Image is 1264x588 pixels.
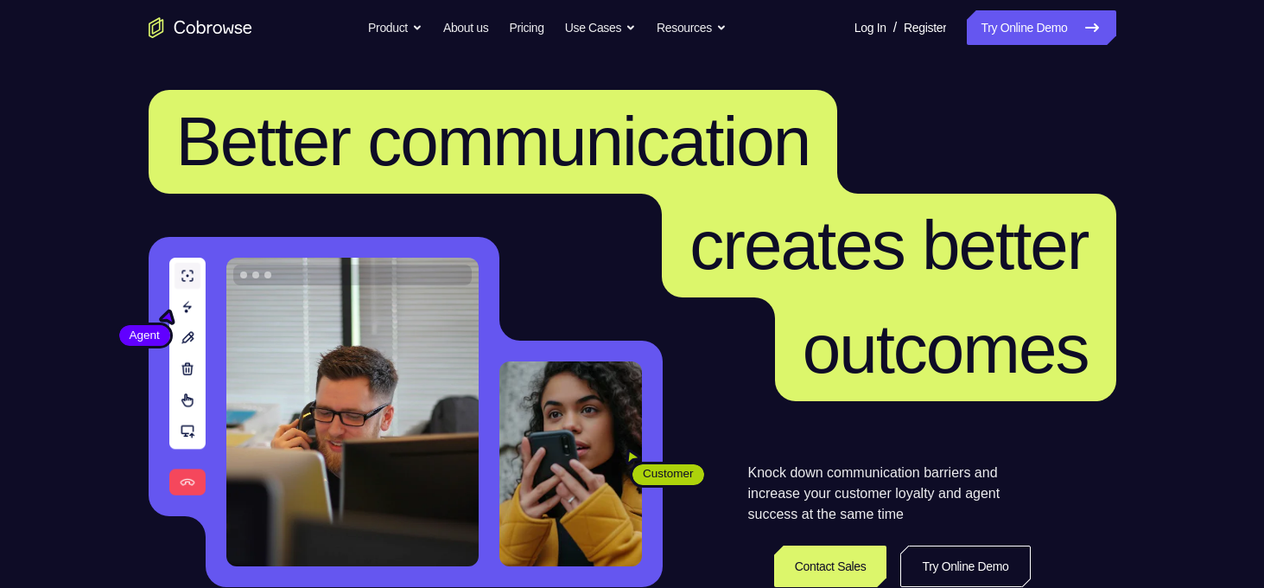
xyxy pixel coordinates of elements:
[854,10,886,45] a: Log In
[509,10,543,45] a: Pricing
[689,207,1088,284] span: creates better
[967,10,1115,45] a: Try Online Demo
[904,10,946,45] a: Register
[803,310,1089,387] span: outcomes
[226,258,479,566] img: A customer support agent talking on the phone
[368,10,422,45] button: Product
[900,546,1030,587] a: Try Online Demo
[565,10,636,45] button: Use Cases
[499,361,642,566] img: A customer holding their phone
[774,546,887,587] a: Contact Sales
[443,10,488,45] a: About us
[149,17,252,38] a: Go to the home page
[176,103,810,180] span: Better communication
[748,463,1031,525] p: Knock down communication barriers and increase your customer loyalty and agent success at the sam...
[893,17,897,38] span: /
[657,10,727,45] button: Resources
